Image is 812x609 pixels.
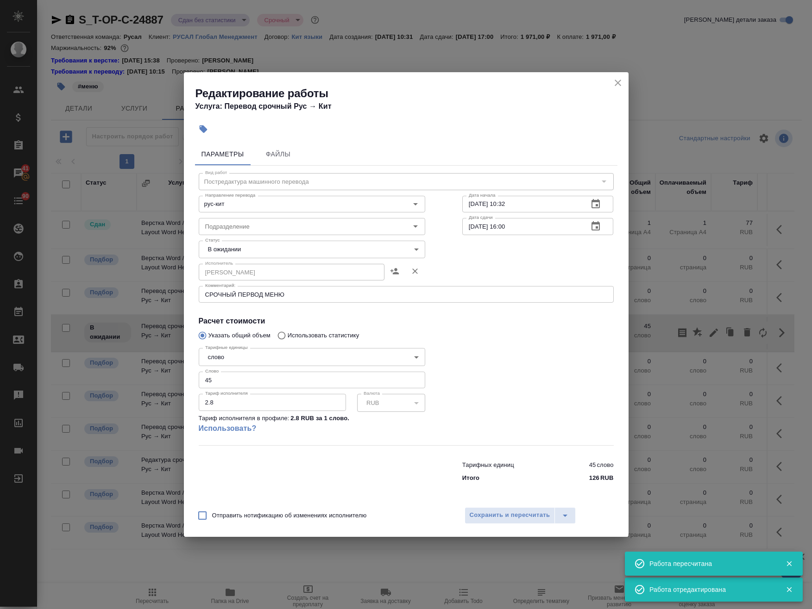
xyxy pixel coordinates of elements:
button: Сохранить и пересчитать [465,507,555,524]
button: В ожидании [205,245,244,253]
div: RUB [357,394,425,411]
p: RUB [600,473,614,483]
button: Open [409,198,422,211]
span: Файлы [256,149,301,160]
p: Тариф исполнителя в профиле: [199,414,290,423]
a: Использовать? [199,423,425,434]
div: слово [199,348,425,366]
h4: Услуга: Перевод срочный Рус → Кит [195,101,629,112]
span: Параметры [201,149,245,160]
h4: Расчет стоимости [199,316,614,327]
p: слово [597,460,613,470]
button: Закрыть [780,585,799,594]
div: Работа пересчитана [649,559,772,568]
button: Удалить [405,260,425,282]
button: Закрыть [780,559,799,568]
div: split button [465,507,576,524]
p: 45 [589,460,596,470]
div: Работа отредактирована [649,585,772,594]
button: Добавить тэг [193,119,214,139]
button: Назначить [384,260,405,282]
button: close [611,76,625,90]
button: слово [205,353,227,361]
span: Отправить нотификацию об изменениях исполнителю [212,511,367,520]
p: 126 [589,473,599,483]
button: RUB [364,399,382,407]
p: Тарифных единиц [462,460,514,470]
button: Open [409,220,422,233]
p: Итого [462,473,479,483]
p: 2.8 RUB за 1 слово . [290,414,349,423]
textarea: СРОЧНЫЙ ПЕРВОД МЕНЮ [205,291,607,298]
span: Сохранить и пересчитать [470,510,550,521]
div: В ожидании [199,241,425,258]
h2: Редактирование работы [195,86,629,101]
